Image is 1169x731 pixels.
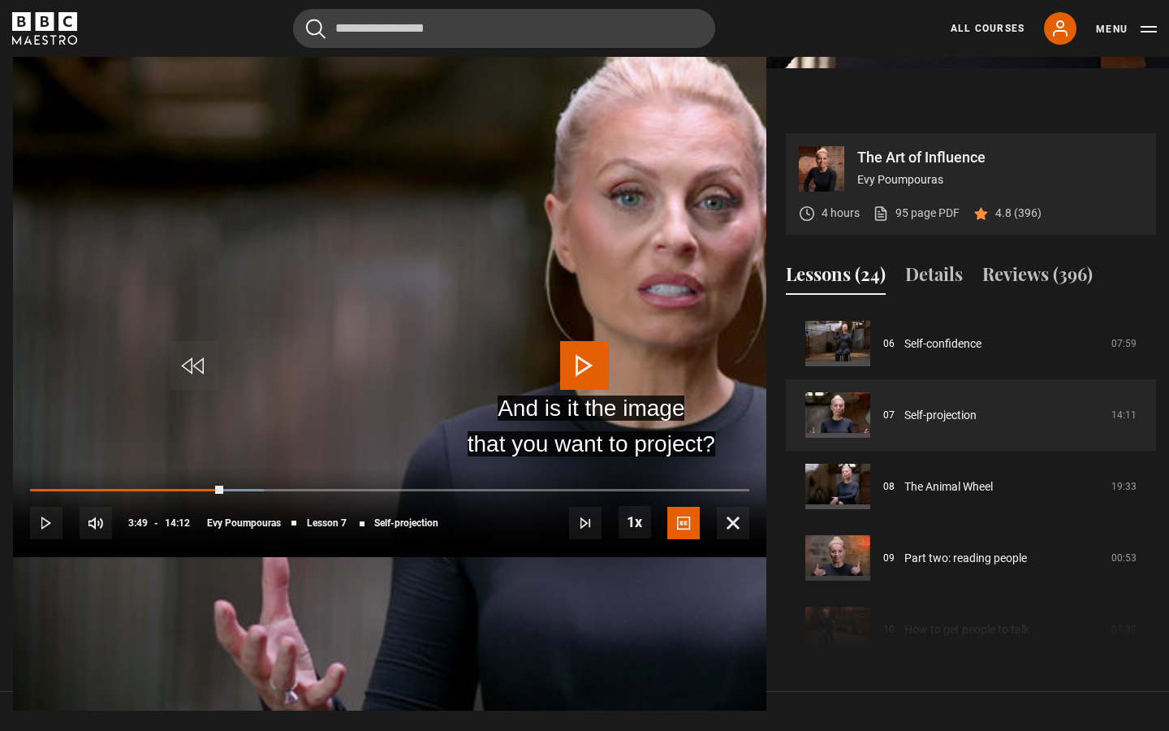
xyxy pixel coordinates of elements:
[307,518,347,528] span: Lesson 7
[165,508,190,538] span: 14:12
[293,9,715,48] input: Search
[786,261,886,295] button: Lessons (24)
[904,478,993,495] a: The Animal Wheel
[905,261,963,295] button: Details
[857,150,1143,165] p: The Art of Influence
[995,205,1042,222] p: 4.8 (396)
[207,518,281,528] span: Evy Poumpouras
[80,507,112,539] button: Mute
[306,19,326,39] button: Submit the search query
[982,261,1093,295] button: Reviews (396)
[1096,21,1157,37] button: Toggle navigation
[904,335,981,353] a: Self-confidence
[904,550,1027,567] a: Part two: reading people
[717,507,749,539] button: Fullscreen
[619,506,651,539] button: Playback Rate
[667,507,700,539] button: Captions
[857,171,1143,188] p: Evy Poumpouras
[13,133,766,557] video-js: Video Player
[904,407,977,424] a: Self-projection
[12,12,77,45] svg: BBC Maestro
[951,21,1024,36] a: All Courses
[569,507,602,539] button: Next Lesson
[30,489,749,492] div: Progress Bar
[128,508,148,538] span: 3:49
[873,205,960,222] a: 95 page PDF
[374,518,438,528] span: Self-projection
[822,205,860,222] p: 4 hours
[154,517,158,529] span: -
[30,507,63,539] button: Play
